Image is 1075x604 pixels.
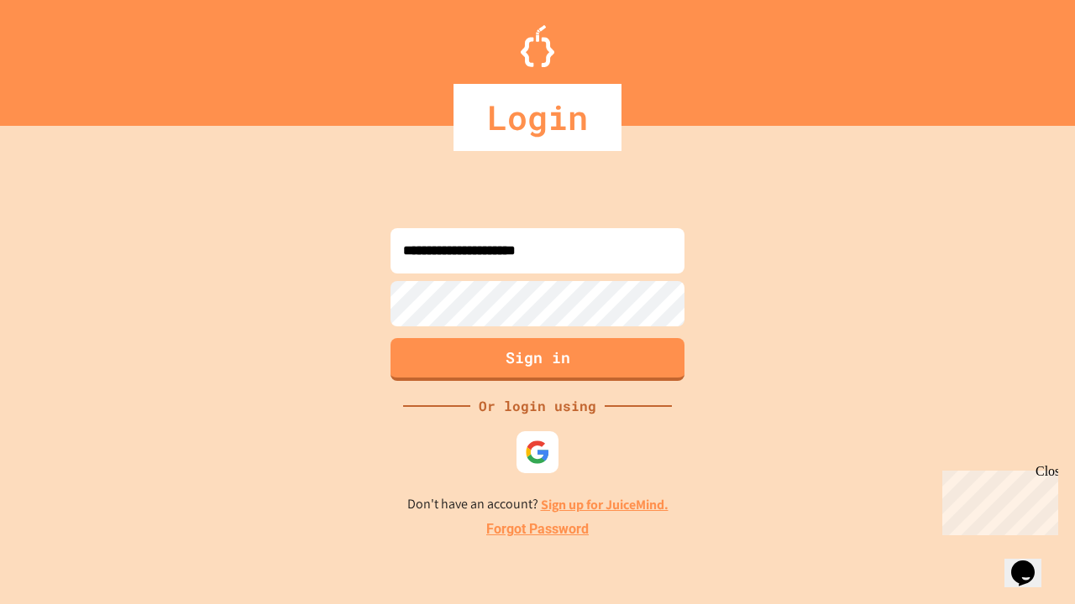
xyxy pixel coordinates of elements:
img: Logo.svg [521,25,554,67]
div: Chat with us now!Close [7,7,116,107]
a: Forgot Password [486,519,589,539]
iframe: chat widget [1004,537,1058,587]
div: Login [454,84,621,151]
img: google-icon.svg [525,440,550,465]
a: Sign up for JuiceMind. [541,496,669,513]
button: Sign in [391,338,684,381]
iframe: chat widget [936,464,1058,535]
p: Don't have an account? [407,494,669,515]
div: Or login using [470,396,605,416]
